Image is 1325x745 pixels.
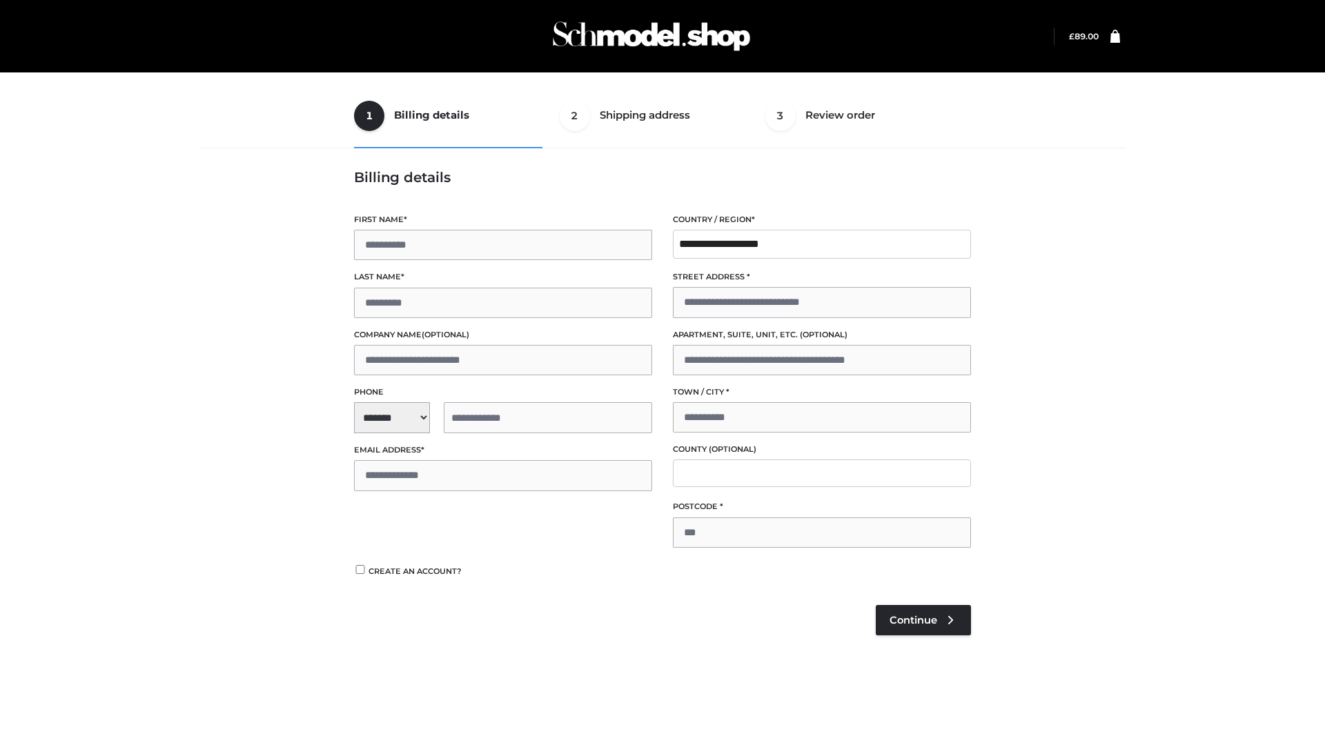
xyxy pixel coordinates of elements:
[1069,31,1099,41] bdi: 89.00
[354,444,652,457] label: Email address
[369,566,462,576] span: Create an account?
[673,443,971,456] label: County
[800,330,847,339] span: (optional)
[354,328,652,341] label: Company name
[354,169,971,186] h3: Billing details
[673,328,971,341] label: Apartment, suite, unit, etc.
[354,270,652,284] label: Last name
[1069,31,1074,41] span: £
[673,270,971,284] label: Street address
[876,605,971,635] a: Continue
[1069,31,1099,41] a: £89.00
[354,565,366,574] input: Create an account?
[354,386,652,399] label: Phone
[673,386,971,399] label: Town / City
[709,444,756,454] span: (optional)
[673,213,971,226] label: Country / Region
[548,9,755,63] img: Schmodel Admin 964
[890,614,937,626] span: Continue
[422,330,469,339] span: (optional)
[673,500,971,513] label: Postcode
[354,213,652,226] label: First name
